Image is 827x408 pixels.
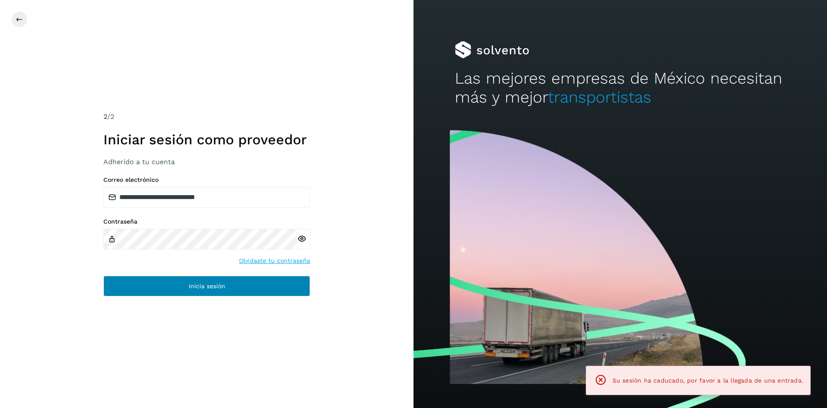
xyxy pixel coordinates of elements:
h2: Las mejores empresas de México necesitan más y mejor [455,69,786,107]
div: /2 [103,112,310,122]
span: Su sesión ha caducado, por favor a la llegada de una entrada. [612,377,803,384]
a: Olvidaste tu contraseña [239,256,310,265]
span: 2 [103,112,107,121]
span: transportistas [548,88,651,106]
label: Contraseña [103,218,310,225]
span: Inicia sesión [189,283,225,289]
button: Inicia sesión [103,276,310,296]
label: Correo electrónico [103,176,310,184]
h1: Iniciar sesión como proveedor [103,131,310,148]
h3: Adherido a tu cuenta [103,158,310,166]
